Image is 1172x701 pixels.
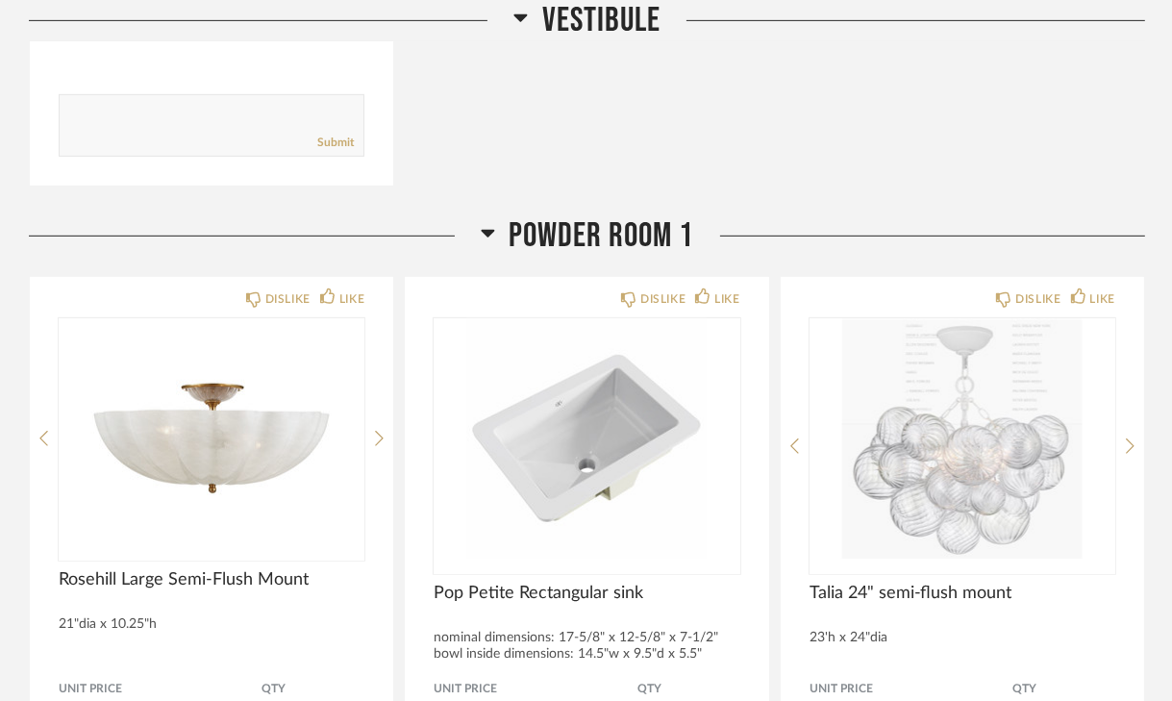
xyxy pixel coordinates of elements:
img: undefined [59,318,364,559]
div: DISLIKE [1015,289,1060,309]
span: QTY [637,682,740,697]
img: undefined [810,318,1115,559]
div: DISLIKE [640,289,686,309]
span: Unit Price [810,682,1012,697]
div: LIKE [714,289,739,309]
span: Unit Price [59,682,262,697]
div: 21"dia x 10.25"h [59,616,364,633]
span: Pop Petite Rectangular sink [434,583,739,604]
span: Powder Room 1 [510,215,694,257]
span: Rosehill Large Semi-Flush Mount [59,569,364,590]
div: LIKE [1090,289,1115,309]
a: Submit [317,135,354,151]
div: LIKE [339,289,364,309]
div: 0 [434,318,739,559]
span: QTY [262,682,364,697]
img: undefined [434,318,739,559]
span: Talia 24" semi-flush mount [810,583,1115,604]
div: DISLIKE [265,289,311,309]
span: QTY [1012,682,1115,697]
span: Unit Price [434,682,636,697]
div: 23'h x 24"dia [810,630,1115,646]
div: nominal dimensions: 17-5/8" x 12-5/8" x 7-1/2" bowl inside dimensions: 14.5"w x 9.5"d x 5.5" [434,630,739,663]
div: 0 [810,318,1115,559]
